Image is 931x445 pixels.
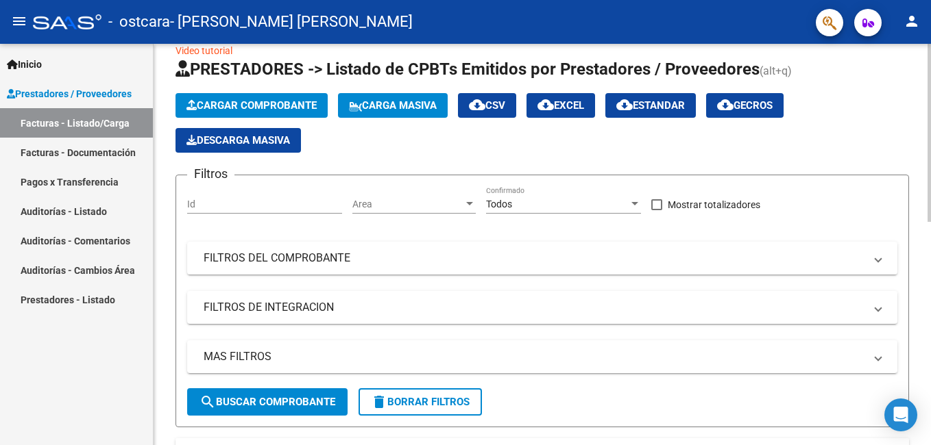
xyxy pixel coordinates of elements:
span: Carga Masiva [349,99,437,112]
span: Area [352,199,463,210]
mat-icon: cloud_download [537,97,554,113]
span: EXCEL [537,99,584,112]
span: (alt+q) [760,64,792,77]
span: Gecros [717,99,773,112]
mat-expansion-panel-header: FILTROS DE INTEGRACION [187,291,897,324]
span: CSV [469,99,505,112]
mat-icon: cloud_download [616,97,633,113]
span: Todos [486,199,512,209]
span: Buscar Comprobante [199,396,335,408]
mat-icon: cloud_download [469,97,485,113]
span: Inicio [7,57,42,72]
h3: Filtros [187,164,234,183]
button: Gecros [706,93,784,118]
button: Descarga Masiva [176,128,301,153]
a: Video tutorial [176,45,232,56]
button: Carga Masiva [338,93,448,118]
span: Borrar Filtros [371,396,470,408]
span: Prestadores / Proveedores [7,86,132,101]
button: Borrar Filtros [359,388,482,416]
mat-icon: cloud_download [717,97,734,113]
span: Mostrar totalizadores [668,196,760,213]
mat-expansion-panel-header: MAS FILTROS [187,340,897,373]
span: Estandar [616,99,685,112]
button: Estandar [605,93,696,118]
mat-panel-title: MAS FILTROS [204,349,864,364]
span: PRESTADORES -> Listado de CPBTs Emitidos por Prestadores / Proveedores [176,60,760,79]
button: Buscar Comprobante [187,388,348,416]
span: Descarga Masiva [186,134,290,147]
button: EXCEL [527,93,595,118]
mat-panel-title: FILTROS DE INTEGRACION [204,300,864,315]
span: Cargar Comprobante [186,99,317,112]
mat-icon: delete [371,394,387,410]
app-download-masive: Descarga masiva de comprobantes (adjuntos) [176,128,301,153]
mat-expansion-panel-header: FILTROS DEL COMPROBANTE [187,242,897,275]
mat-icon: person [904,13,920,29]
mat-panel-title: FILTROS DEL COMPROBANTE [204,251,864,266]
span: - [PERSON_NAME] [PERSON_NAME] [170,7,413,37]
div: Open Intercom Messenger [884,398,917,431]
button: CSV [458,93,516,118]
span: - ostcara [108,7,170,37]
button: Cargar Comprobante [176,93,328,118]
mat-icon: menu [11,13,27,29]
mat-icon: search [199,394,216,410]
